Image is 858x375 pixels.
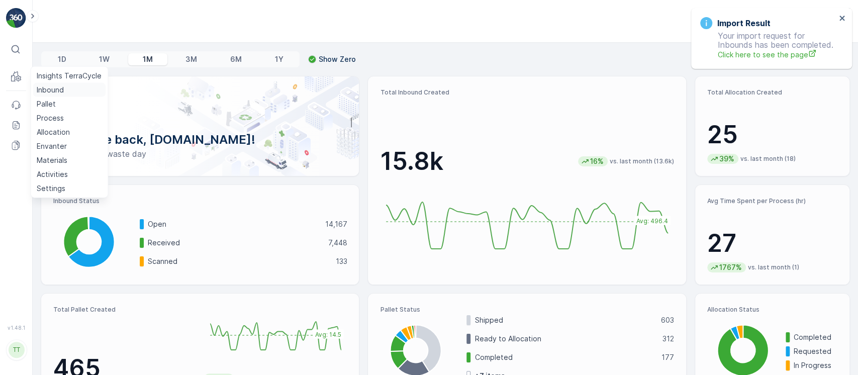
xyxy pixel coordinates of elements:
p: Completed [474,352,654,362]
p: 312 [662,334,674,344]
p: Pallet Status [380,306,674,314]
p: Total Inbound Created [380,88,674,97]
img: logo [6,8,26,28]
p: Shipped [474,315,654,325]
p: 1W [99,54,110,64]
p: 7,448 [328,238,347,248]
p: Open [148,219,318,229]
p: 15.8k [380,146,443,176]
p: 16% [589,156,605,166]
p: Have a zero-waste day [57,148,343,160]
p: 14,167 [325,219,347,229]
p: vs. last month (13.6k) [610,157,674,165]
p: Welcome back, [DOMAIN_NAME]! [57,132,343,148]
p: Total Allocation Created [707,88,837,97]
p: 177 [661,352,674,362]
p: Inbound Status [53,197,347,205]
p: Your import request for Inbounds has been completed. [700,31,836,60]
p: vs. last month (1) [748,263,799,271]
button: close [839,14,846,24]
p: Completed [794,332,837,342]
p: 27 [707,228,837,258]
p: Total Pallet Created [53,306,196,314]
p: 25 [707,120,837,150]
p: 1Y [274,54,283,64]
button: TT [6,333,26,367]
p: Allocation Status [707,306,837,314]
p: Requested [794,346,837,356]
p: 1767% [718,262,743,272]
p: Scanned [148,256,329,266]
p: 39% [718,154,735,164]
p: 3M [185,54,197,64]
p: 6M [230,54,242,64]
p: Avg Time Spent per Process (hr) [707,197,837,205]
p: 603 [661,315,674,325]
p: In Progress [794,360,837,370]
span: v 1.48.1 [6,325,26,331]
p: Ready to Allocation [474,334,655,344]
p: 1D [58,54,66,64]
p: Show Zero [319,54,356,64]
p: 1M [143,54,153,64]
p: 133 [335,256,347,266]
p: Received [148,238,321,248]
div: TT [9,342,25,358]
a: Click here to see the page [718,49,836,60]
h3: Import Result [717,17,771,29]
p: vs. last month (18) [740,155,796,163]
